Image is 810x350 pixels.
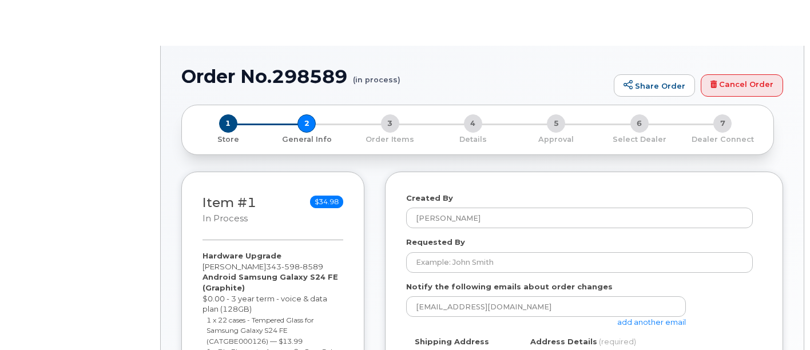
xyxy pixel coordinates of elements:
label: Notify the following emails about order changes [406,281,613,292]
small: in process [202,213,248,224]
small: 1 x 22 cases - Tempered Glass for Samsung Galaxy S24 FE (CATGBE000126) — $13.99 [207,316,314,345]
span: 598 [281,262,300,271]
span: 1 [219,114,237,133]
span: 343 [266,262,323,271]
label: Address Details [530,336,597,347]
a: 1 Store [191,133,265,145]
label: Created By [406,193,453,204]
span: (required) [599,337,636,346]
input: Example: John Smith [406,252,753,273]
p: Store [196,134,260,145]
label: Requested By [406,237,465,248]
span: $34.98 [310,196,343,208]
strong: Android Samsung Galaxy S24 FE (Graphite) [202,272,338,292]
a: Share Order [614,74,695,97]
input: Example: john@appleseed.com [406,296,686,317]
h1: Order No.298589 [181,66,608,86]
label: Shipping Address [415,336,489,347]
a: add another email [617,317,686,327]
h3: Item #1 [202,196,256,225]
strong: Hardware Upgrade [202,251,281,260]
small: (in process) [353,66,400,84]
span: 8589 [300,262,323,271]
a: Cancel Order [701,74,783,97]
